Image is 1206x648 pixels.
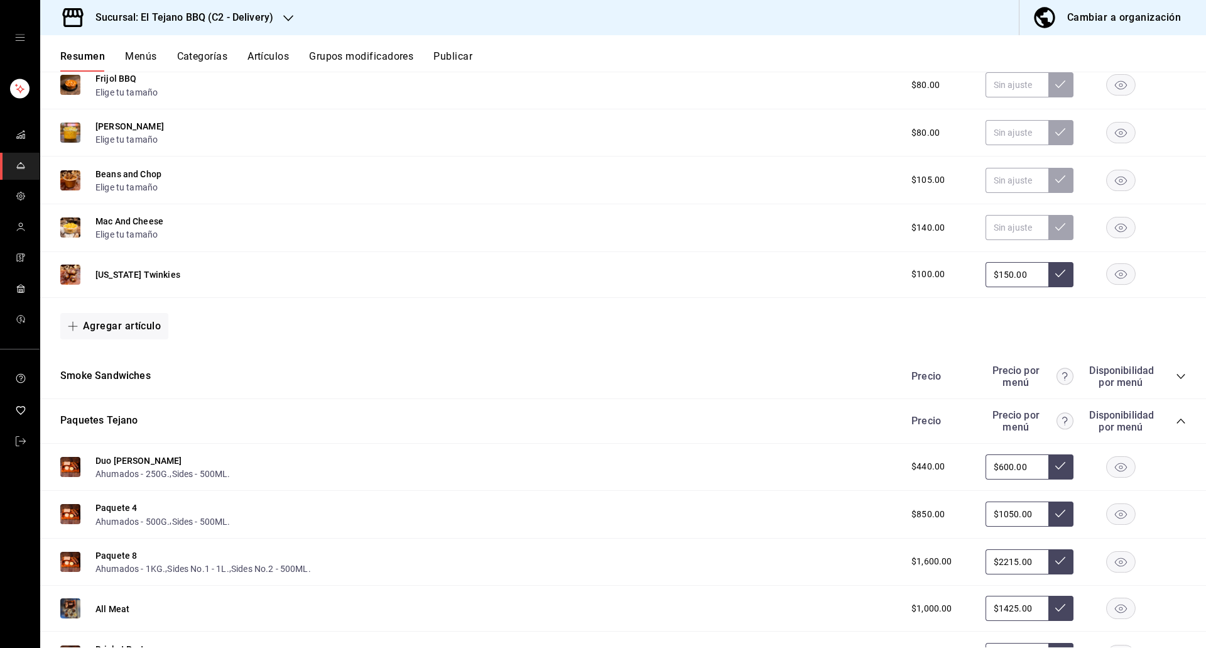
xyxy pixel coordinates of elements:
[60,217,80,238] img: Preview
[60,369,151,383] button: Smoke Sandwiches
[60,265,80,285] img: Preview
[95,514,231,527] div: ,
[911,508,945,521] span: $850.00
[1176,416,1186,426] button: collapse-category-row
[1089,409,1152,433] div: Disponibilidad por menú
[986,409,1073,433] div: Precio por menú
[60,598,80,618] img: Preview
[95,181,158,194] button: Elige tu tamaño
[95,133,158,146] button: Elige tu tamaño
[60,313,168,339] button: Agregar artículo
[986,168,1048,193] input: Sin ajuste
[60,170,80,190] img: Preview
[95,72,137,85] button: Frijol BBQ
[986,502,1048,527] input: Sin ajuste
[231,563,311,575] button: Sides No.2 - 500ML.
[911,602,952,615] span: $1,000.00
[95,168,161,180] button: Beans and Chop
[986,120,1048,145] input: Sin ajuste
[433,50,472,72] button: Publicar
[95,120,164,133] button: [PERSON_NAME]
[911,555,952,568] span: $1,600.00
[60,457,80,477] img: Preview
[95,603,129,615] button: All Meat
[167,563,229,575] button: Sides No.1 - 1L.
[60,50,105,72] button: Resumen
[911,268,945,281] span: $100.00
[95,549,137,562] button: Paquete 8
[60,414,138,428] button: Paquetes Tejano
[911,173,945,187] span: $105.00
[986,549,1048,574] input: Sin ajuste
[60,123,80,143] img: Preview
[95,562,311,575] div: , ,
[177,50,228,72] button: Categorías
[911,460,945,473] span: $440.00
[986,454,1048,480] input: Sin ajuste
[95,454,182,467] button: Duo [PERSON_NAME]
[172,468,231,480] button: Sides - 500ML.
[1067,9,1181,26] div: Cambiar a organización
[85,10,273,25] h3: Sucursal: El Tejano BBQ (C2 - Delivery)
[95,215,163,228] button: Mac And Cheese
[60,50,1206,72] div: navigation tabs
[986,596,1048,621] input: Sin ajuste
[95,468,170,480] button: Ahumados - 250G.
[986,262,1048,287] input: Sin ajuste
[95,502,137,514] button: Paquete 4
[172,515,231,528] button: Sides - 500ML.
[60,552,80,572] img: Preview
[95,563,165,575] button: Ahumados - 1KG.
[95,268,180,281] button: [US_STATE] Twinkies
[125,50,156,72] button: Menús
[15,33,25,43] button: open drawer
[899,415,979,427] div: Precio
[986,365,1073,388] div: Precio por menú
[911,126,940,140] span: $80.00
[95,467,231,480] div: ,
[911,221,945,234] span: $140.00
[95,86,158,99] button: Elige tu tamaño
[899,370,979,382] div: Precio
[60,75,80,95] img: Preview
[247,50,289,72] button: Artículos
[95,228,158,241] button: Elige tu tamaño
[986,72,1048,97] input: Sin ajuste
[60,504,80,524] img: Preview
[911,79,940,92] span: $80.00
[986,215,1048,240] input: Sin ajuste
[95,515,170,528] button: Ahumados - 500G.
[1089,365,1152,388] div: Disponibilidad por menú
[309,50,413,72] button: Grupos modificadores
[1176,371,1186,382] button: collapse-category-row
